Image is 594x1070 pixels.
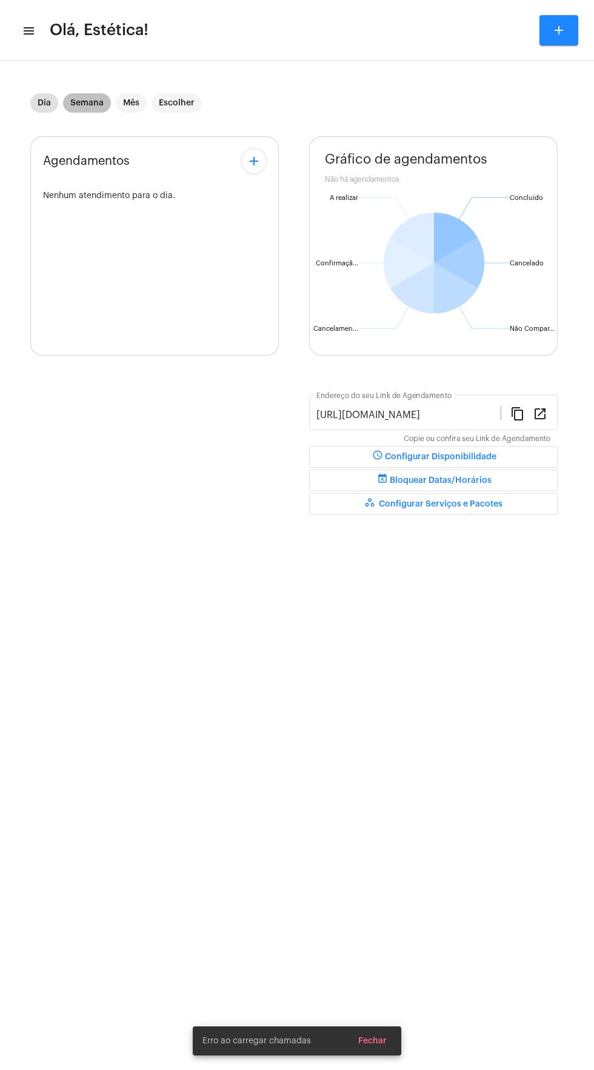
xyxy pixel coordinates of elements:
text: Confirmaçã... [316,260,358,267]
mat-icon: content_copy [510,406,525,420]
div: Nenhum atendimento para o dia. [43,191,266,201]
mat-chip: Semana [63,93,111,113]
span: Bloquear Datas/Horários [375,476,492,485]
mat-chip: Dia [30,93,58,113]
span: Olá, Estética! [50,21,148,40]
button: Fechar [349,1030,396,1052]
button: Configurar Disponibilidade [309,446,558,468]
span: Configurar Disponibilidade [370,453,496,461]
span: Fechar [358,1037,387,1045]
mat-chip: Mês [116,93,147,113]
text: A realizar [330,194,358,201]
mat-icon: sidenav icon [22,24,34,38]
mat-hint: Copie ou confira seu Link de Agendamento [404,435,550,444]
text: Cancelamen... [313,325,358,332]
span: Erro ao carregar chamadas [202,1035,311,1047]
button: Bloquear Datas/Horários [309,470,558,491]
input: Link [316,410,501,420]
mat-icon: add [552,23,566,38]
mat-icon: event_busy [375,473,390,488]
span: Gráfico de agendamentos [325,152,487,167]
text: Cancelado [510,260,544,267]
button: Configurar Serviços e Pacotes [309,493,558,515]
text: Não Compar... [510,325,555,332]
mat-icon: add [247,154,261,168]
span: Configurar Serviços e Pacotes [364,500,502,508]
mat-icon: schedule [370,450,385,464]
mat-icon: workspaces_outlined [364,497,379,511]
text: Concluído [510,194,543,201]
mat-chip: Escolher [152,93,202,113]
mat-icon: open_in_new [533,406,547,420]
span: Agendamentos [43,155,130,168]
